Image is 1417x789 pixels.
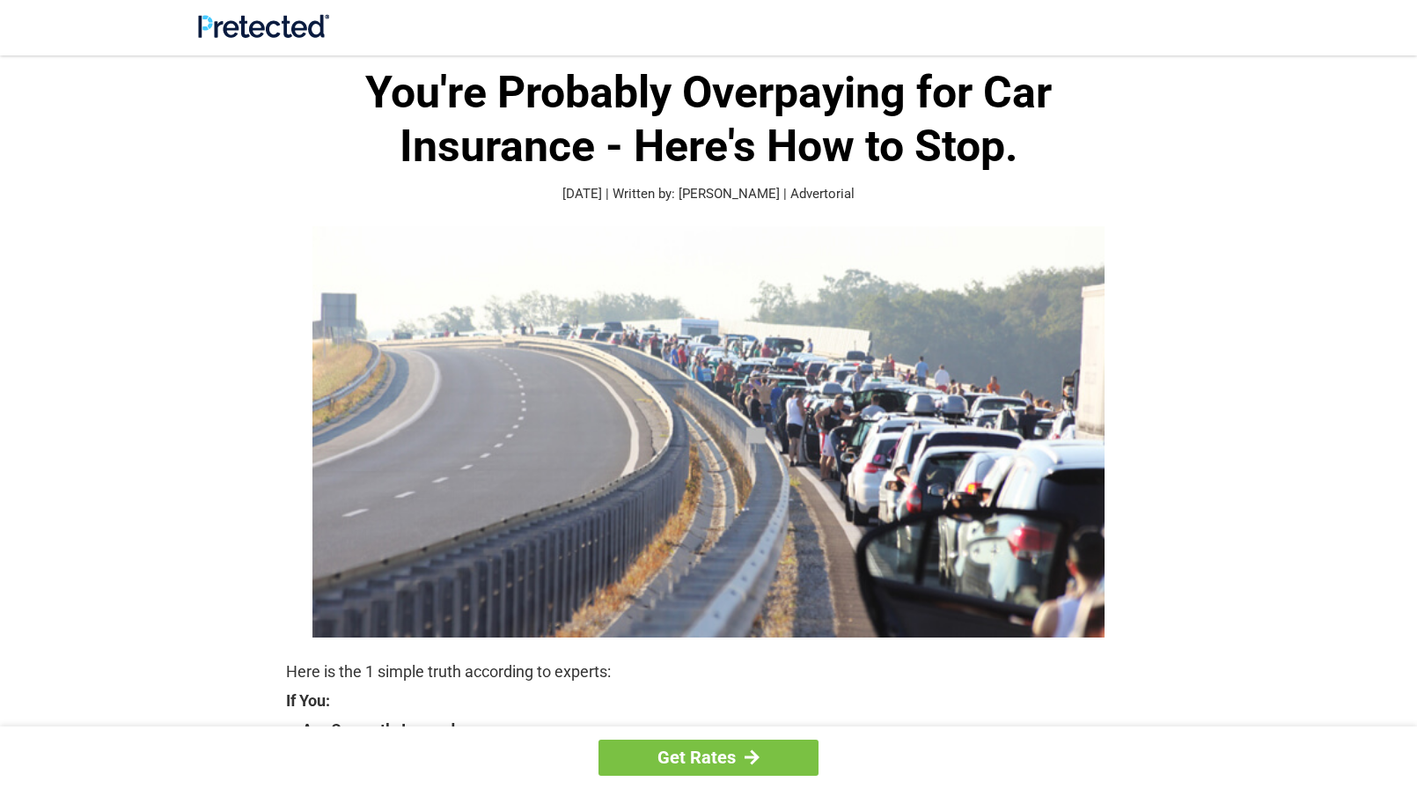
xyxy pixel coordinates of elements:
p: [DATE] | Written by: [PERSON_NAME] | Advertorial [286,184,1131,204]
strong: Are Currently Insured [302,718,1131,742]
img: Site Logo [198,14,329,38]
a: Get Rates [598,740,819,776]
p: Here is the 1 simple truth according to experts: [286,660,1131,684]
h1: You're Probably Overpaying for Car Insurance - Here's How to Stop. [286,66,1131,173]
a: Site Logo [198,25,329,41]
strong: If You: [286,693,1131,709]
